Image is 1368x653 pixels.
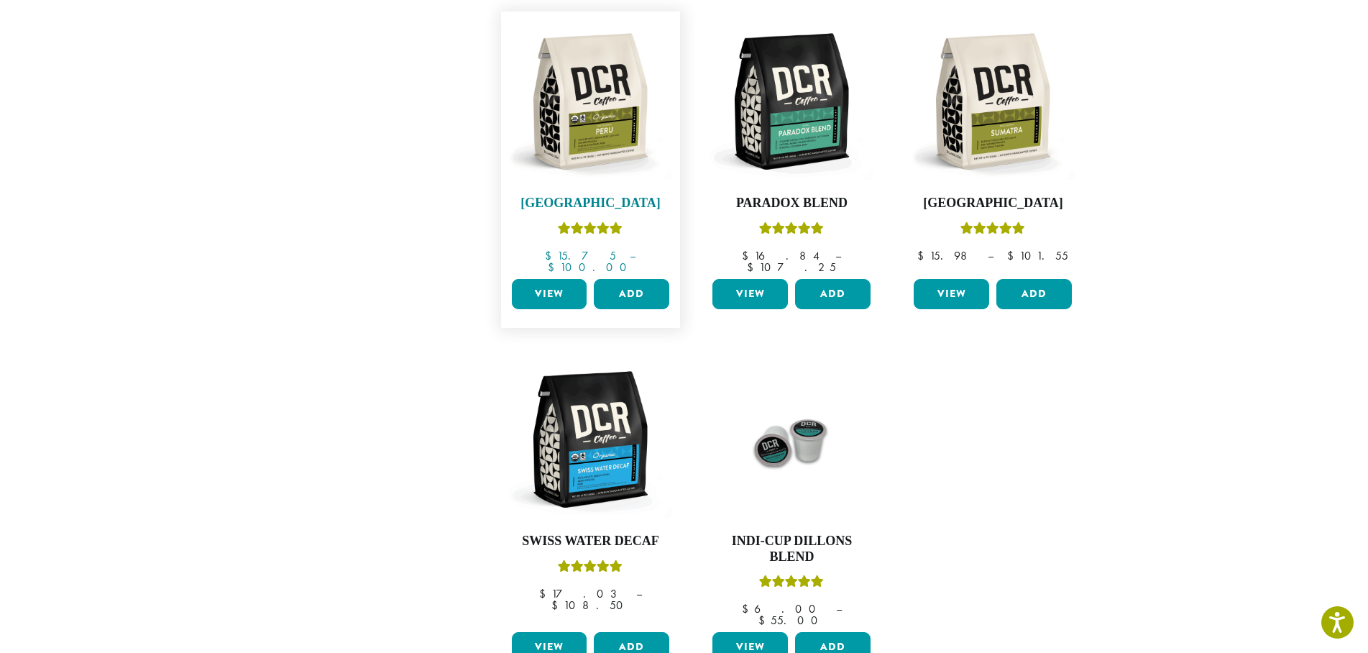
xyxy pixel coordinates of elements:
span: – [836,601,842,616]
span: – [636,586,642,601]
h4: [GEOGRAPHIC_DATA] [508,196,674,211]
a: Indi-Cup Dillons BlendRated 5.00 out of 5 [709,357,874,626]
h4: Paradox Blend [709,196,874,211]
bdi: 17.03 [539,586,623,601]
img: DCR-12oz-Paradox-Blend-Stock-scaled.png [709,19,874,184]
a: Paradox BlendRated 5.00 out of 5 [709,19,874,273]
bdi: 101.55 [1007,248,1068,263]
span: $ [758,613,771,628]
a: [GEOGRAPHIC_DATA]Rated 5.00 out of 5 [910,19,1075,273]
span: $ [539,586,551,601]
img: DCR-12oz-Sumatra-Stock-scaled.png [910,19,1075,184]
span: – [835,248,841,263]
button: Add [996,279,1072,309]
h4: [GEOGRAPHIC_DATA] [910,196,1075,211]
div: Rated 4.83 out of 5 [558,220,623,242]
span: – [988,248,993,263]
a: View [914,279,989,309]
a: Swiss Water DecafRated 5.00 out of 5 [508,357,674,626]
h4: Swiss Water Decaf [508,534,674,549]
div: Rated 5.00 out of 5 [960,220,1025,242]
a: [GEOGRAPHIC_DATA]Rated 4.83 out of 5 [508,19,674,273]
img: 75CT-INDI-CUP-1.jpg [709,357,874,522]
bdi: 6.00 [742,601,822,616]
bdi: 100.00 [548,260,633,275]
button: Add [594,279,669,309]
bdi: 55.00 [758,613,825,628]
span: $ [742,248,754,263]
a: View [512,279,587,309]
span: $ [917,248,929,263]
bdi: 108.50 [551,598,630,613]
bdi: 15.75 [545,248,616,263]
span: $ [551,598,564,613]
a: View [712,279,788,309]
button: Add [795,279,871,309]
div: Rated 5.00 out of 5 [759,573,824,595]
div: Rated 5.00 out of 5 [558,558,623,580]
div: Rated 5.00 out of 5 [759,220,824,242]
h4: Indi-Cup Dillons Blend [709,534,874,565]
img: DCR-12oz-FTO-Swiss-Water-Decaf-Stock-scaled.png [508,357,673,522]
img: DCR-12oz-FTO-Peru-Stock-scaled.png [508,19,673,184]
span: $ [1007,248,1019,263]
span: $ [548,260,560,275]
span: $ [742,601,754,616]
span: $ [545,248,557,263]
bdi: 16.84 [742,248,822,263]
span: – [630,248,635,263]
bdi: 107.25 [747,260,836,275]
bdi: 15.98 [917,248,974,263]
span: $ [747,260,759,275]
